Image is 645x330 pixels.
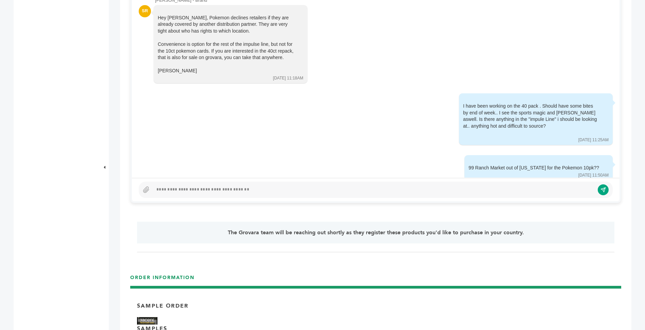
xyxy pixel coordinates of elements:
[137,317,157,325] img: Brand Name
[158,68,294,74] div: [PERSON_NAME]
[469,165,599,171] div: 99 Ranch Market out of [US_STATE] for the Pokemon 10pk??
[578,137,609,143] div: [DATE] 11:25AM
[578,172,609,178] div: [DATE] 11:50AM
[158,15,294,74] div: Hey [PERSON_NAME], Pokemon declines retailers if they are already covered by another distribution...
[156,228,595,237] p: The Grovara team will be reaching out shortly as they register these products you'd like to purch...
[273,75,303,81] div: [DATE] 11:18AM
[139,5,151,17] div: SR
[130,274,621,286] h3: ORDER INFORMATION
[463,103,599,136] div: I have been working on the 40 pack . Should have some bites by end of week.. I see the sports mag...
[137,302,188,310] p: Sample Order
[158,41,294,61] div: Convenience is option for the rest of the impulse line, but not for the 10ct pokemon cards. If yo...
